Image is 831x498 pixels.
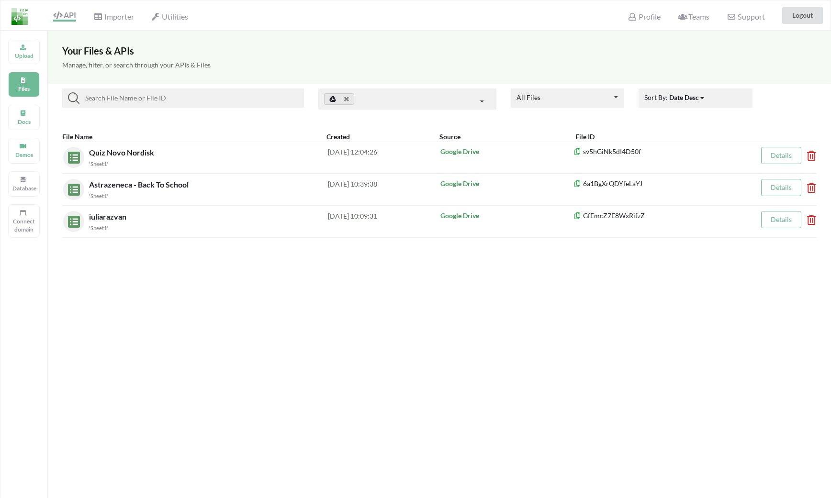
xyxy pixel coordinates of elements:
[68,92,79,104] img: searchIcon.svg
[628,12,660,21] span: Profile
[12,118,35,126] p: Docs
[328,179,439,200] div: [DATE] 10:39:38
[79,92,300,104] input: Search File Name or File ID
[62,61,817,69] h5: Manage, filter, or search through your APIs & Files
[12,184,35,192] p: Database
[573,147,737,156] p: sv5hGiNk5dI4D50f
[575,133,595,141] b: File ID
[761,211,801,228] button: Details
[12,52,35,60] p: Upload
[771,215,792,223] a: Details
[12,85,35,93] p: Files
[326,133,350,141] b: Created
[93,12,134,21] span: Importer
[63,211,80,228] img: sheets.7a1b7961.svg
[63,147,80,164] img: sheets.7a1b7961.svg
[727,13,764,21] span: Support
[771,183,792,191] a: Details
[89,148,156,157] span: Quiz Novo Nordisk
[669,92,699,102] div: Date Desc
[573,211,737,221] p: GfEmcZ7E8WxRifzZ
[761,147,801,164] button: Details
[761,179,801,196] button: Details
[440,179,573,188] p: Google Drive
[517,94,540,101] div: All Files
[89,193,108,199] small: 'Sheet1'
[782,7,823,24] button: Logout
[439,133,460,141] b: Source
[12,217,35,233] p: Connect domain
[89,225,108,231] small: 'Sheet1'
[89,212,128,221] span: iuliarazvan
[644,93,705,101] span: Sort By:
[440,211,573,221] p: Google Drive
[11,8,28,25] img: LogoIcon.png
[53,11,76,20] span: API
[62,45,817,56] h3: Your Files & APIs
[678,12,709,21] span: Teams
[12,151,35,159] p: Demos
[328,211,439,232] div: [DATE] 10:09:31
[63,179,80,196] img: sheets.7a1b7961.svg
[440,147,573,156] p: Google Drive
[573,179,737,188] p: 6a1BgXrQDYfeLaYJ
[328,147,439,168] div: [DATE] 12:04:26
[89,180,191,189] span: Astrazeneca - Back To School
[771,151,792,159] a: Details
[89,161,108,167] small: 'Sheet1'
[62,133,92,141] b: File Name
[151,12,188,21] span: Utilities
